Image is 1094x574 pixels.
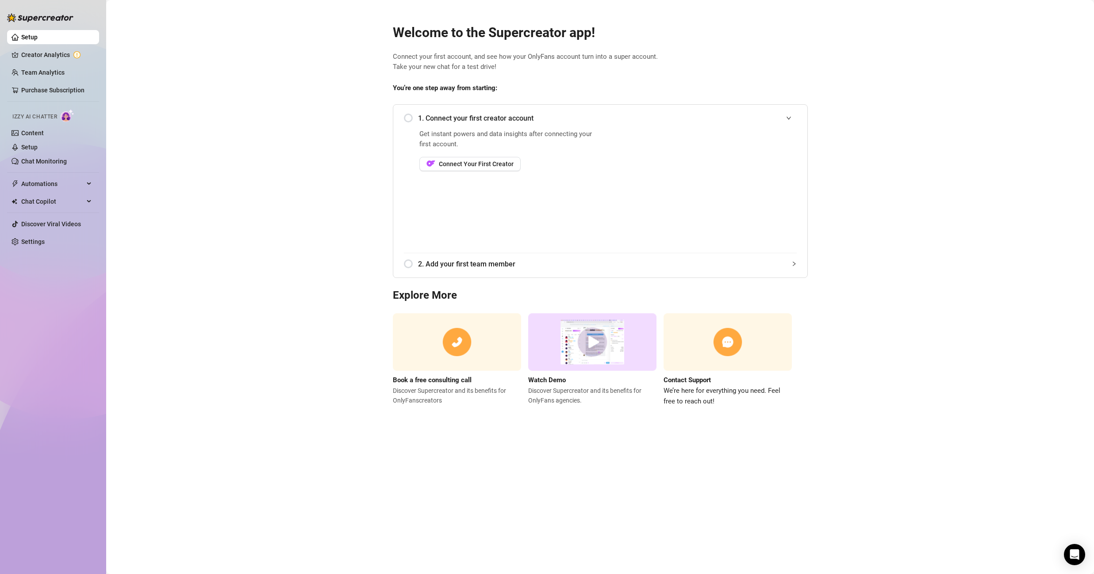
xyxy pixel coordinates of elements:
strong: You’re one step away from starting: [393,84,497,92]
span: Automations [21,177,84,191]
img: consulting call [393,313,521,371]
a: Setup [21,144,38,151]
span: Get instant powers and data insights after connecting your first account. [419,129,598,150]
div: 1. Connect your first creator account [404,107,797,129]
img: AI Chatter [61,109,74,122]
a: OFConnect Your First Creator [419,157,598,171]
a: Settings [21,238,45,245]
a: Discover Viral Videos [21,220,81,228]
img: contact support [664,313,792,371]
a: Content [21,129,44,137]
h3: Explore More [393,289,808,303]
strong: Watch Demo [528,376,566,384]
span: expanded [786,115,791,121]
iframe: Add Creators [620,129,797,242]
a: Watch DemoDiscover Supercreator and its benefits for OnlyFans agencies. [528,313,656,407]
span: Discover Supercreator and its benefits for OnlyFans agencies. [528,386,656,405]
span: 1. Connect your first creator account [418,113,797,124]
img: supercreator demo [528,313,656,371]
a: Chat Monitoring [21,158,67,165]
span: thunderbolt [12,180,19,187]
div: 2. Add your first team member [404,253,797,275]
span: 2. Add your first team member [418,258,797,270]
img: Chat Copilot [12,198,17,205]
a: Team Analytics [21,69,65,76]
img: OF [426,159,435,168]
a: Purchase Subscription [21,87,84,94]
strong: Contact Support [664,376,711,384]
span: We’re here for everything you need. Feel free to reach out! [664,386,792,407]
span: collapsed [791,261,797,266]
span: Chat Copilot [21,194,84,209]
span: Connect your first account, and see how your OnlyFans account turn into a super account. Take you... [393,52,808,72]
a: Setup [21,34,38,41]
h2: Welcome to the Supercreator app! [393,24,808,41]
div: Open Intercom Messenger [1064,544,1085,565]
img: logo-BBDzfeDw.svg [7,13,73,22]
button: OFConnect Your First Creator [419,157,521,171]
a: Creator Analytics exclamation-circle [21,48,92,62]
a: Book a free consulting callDiscover Supercreator and its benefits for OnlyFanscreators [393,313,521,407]
span: Discover Supercreator and its benefits for OnlyFans creators [393,386,521,405]
span: Connect Your First Creator [439,160,514,167]
strong: Book a free consulting call [393,376,472,384]
span: Izzy AI Chatter [12,113,57,121]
